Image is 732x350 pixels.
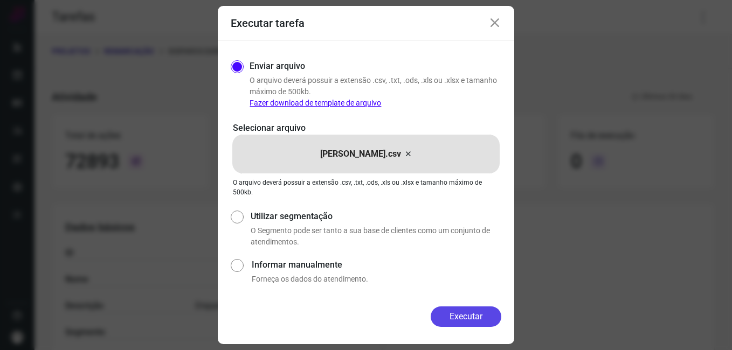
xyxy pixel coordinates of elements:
label: Enviar arquivo [250,60,305,73]
p: [PERSON_NAME].csv [320,148,401,160]
label: Utilizar segmentação [251,210,501,223]
button: Executar [431,306,501,327]
p: O arquivo deverá possuir a extensão .csv, .txt, .ods, .xls ou .xlsx e tamanho máximo de 500kb. [250,75,501,109]
p: Selecionar arquivo [233,122,499,135]
h3: Executar tarefa [231,17,305,30]
a: Fazer download de template de arquivo [250,99,381,107]
p: Forneça os dados do atendimento. [252,274,501,285]
label: Informar manualmente [252,258,501,271]
p: O arquivo deverá possuir a extensão .csv, .txt, .ods, .xls ou .xlsx e tamanho máximo de 500kb. [233,178,499,197]
p: O Segmento pode ser tanto a sua base de clientes como um conjunto de atendimentos. [251,225,501,248]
